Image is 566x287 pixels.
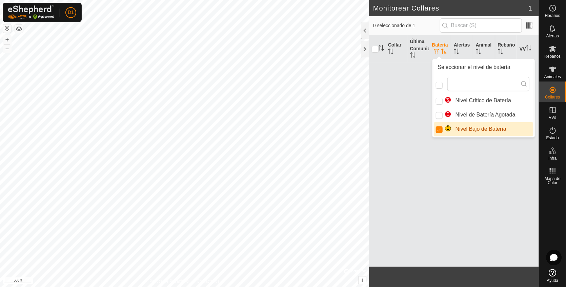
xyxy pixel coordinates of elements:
[546,34,559,38] span: Alertas
[434,94,533,107] li: Nivel Crítico de Batería
[407,35,429,63] th: Última Comunicación
[8,5,54,19] img: Logo Gallagher
[373,22,440,29] span: 0 seleccionado de 1
[547,279,559,283] span: Ayuda
[379,46,384,52] p-sorticon: Activar para ordenar
[434,122,533,136] li: Nivel Bajo de Batería
[68,9,74,16] span: D1
[388,50,393,55] p-sorticon: Activar para ordenar
[545,14,560,18] span: Horarios
[359,276,366,284] button: i
[526,46,531,52] p-sorticon: Activar para ordenar
[528,3,532,13] span: 1
[476,50,481,55] p-sorticon: Activar para ordenar
[545,95,560,99] span: Collares
[3,24,11,33] button: Restablecer Mapa
[440,18,522,33] input: Buscar (S)
[549,115,556,120] span: VVs
[541,177,564,185] span: Mapa de Calor
[385,35,407,63] th: Collar
[362,277,363,283] span: i
[445,111,516,119] span: Nivel de Batería Agotada
[15,25,23,33] button: Capas del Mapa
[441,50,447,55] p-sorticon: Activar para ordenar
[373,4,528,12] h2: Monitorear Collares
[454,50,459,55] p-sorticon: Activar para ordenar
[544,75,561,79] span: Animales
[517,35,539,63] th: VV
[434,108,533,122] li: Nivel de Batería Agotada
[451,35,473,63] th: Alertas
[410,53,416,59] p-sorticon: Activar para ordenar
[445,96,511,105] span: Nivel Crítico de Batería
[548,156,557,160] span: Infra
[149,278,188,284] a: Política de Privacidad
[539,266,566,285] a: Ayuda
[495,35,517,63] th: Rebaño
[434,60,533,74] div: Seleccionar el nivel de batería
[3,36,11,44] button: +
[429,35,451,63] th: Batería
[197,278,220,284] a: Contáctenos
[546,136,559,140] span: Estado
[544,54,561,58] span: Rebaños
[445,125,506,133] span: Nivel Bajo de Batería
[498,50,503,55] p-sorticon: Activar para ordenar
[3,44,11,53] button: –
[473,35,495,63] th: Animal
